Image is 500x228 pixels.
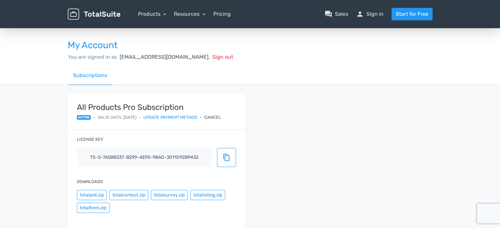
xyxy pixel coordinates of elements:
a: Resources [174,11,205,17]
a: Products [138,11,166,17]
span: active [77,115,91,120]
span: Valid until [DATE] [98,114,136,120]
img: TotalSuite for WordPress [68,9,120,20]
span: • [200,114,202,120]
span: person [356,10,364,18]
label: License key [77,136,103,142]
h3: My Account [68,40,433,51]
span: content_copy [223,154,230,161]
button: totalform.zip [77,203,109,213]
a: Update payment method [143,114,197,120]
button: totalpoll.zip [77,190,107,200]
button: totalrating.zip [190,190,225,200]
span: • [139,114,141,120]
span: You are signed in as [68,54,117,60]
button: totalcontest.zip [109,190,148,200]
label: Downloads [77,178,103,185]
a: Pricing [213,10,231,18]
a: personSign in [356,10,384,18]
span: Sign out [212,54,233,60]
a: Start for Free [392,8,433,20]
div: Cancel [204,114,221,120]
span: • [93,114,95,120]
span: [EMAIL_ADDRESS][DOMAIN_NAME], [120,54,210,60]
a: question_answerSales [324,10,348,18]
button: content_copy [217,148,236,167]
span: question_answer [324,10,332,18]
a: Subscriptions [68,66,112,85]
strong: All Products Pro Subscription [77,103,221,112]
button: totalsurvey.zip [151,190,188,200]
